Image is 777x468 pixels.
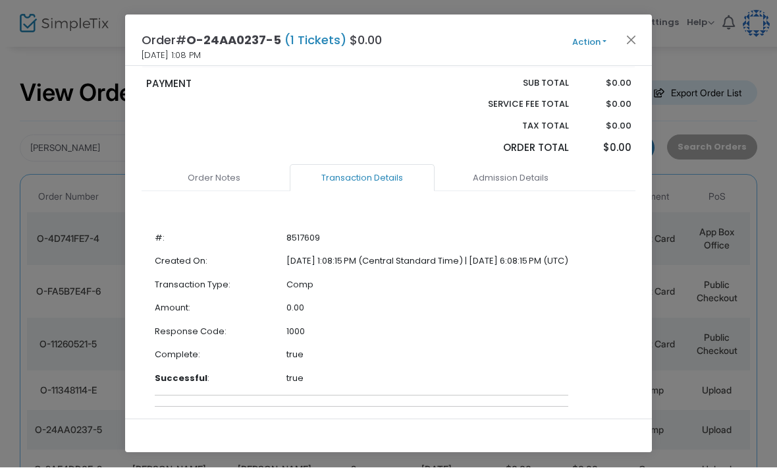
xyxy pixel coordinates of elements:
[290,165,435,192] a: Transaction Details
[142,49,201,63] span: [DATE] 1:08 PM
[142,32,382,49] h4: Order# $0.00
[146,77,383,92] p: PAYMENT
[457,120,569,133] p: Tax Total
[457,98,569,111] p: Service Fee Total
[623,32,640,49] button: Close
[155,372,207,385] b: Successful
[286,250,568,274] td: [DATE] 1:08:15 PM (Central Standard Time) | [DATE] 6:08:15 PM (UTC)
[286,320,568,344] td: 1000
[286,297,568,320] td: 0.00
[286,343,568,367] td: true
[286,227,568,250] td: 8517609
[142,165,286,192] a: Order Notes
[155,367,286,391] td: :
[281,32,350,49] span: (1 Tickets)
[186,32,281,49] span: O-24AA0237-5
[581,120,631,133] p: $0.00
[581,98,631,111] p: $0.00
[438,165,583,192] a: Admission Details
[581,77,631,90] p: $0.00
[457,77,569,90] p: Sub total
[155,320,286,344] td: Response Code:
[550,36,629,50] button: Action
[286,367,568,391] td: true
[155,227,286,250] td: #:
[581,141,631,156] p: $0.00
[155,274,286,297] td: Transaction Type:
[155,297,286,320] td: Amount:
[286,274,568,297] td: Comp
[155,343,286,367] td: Complete:
[155,250,286,274] td: Created On:
[457,141,569,156] p: Order Total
